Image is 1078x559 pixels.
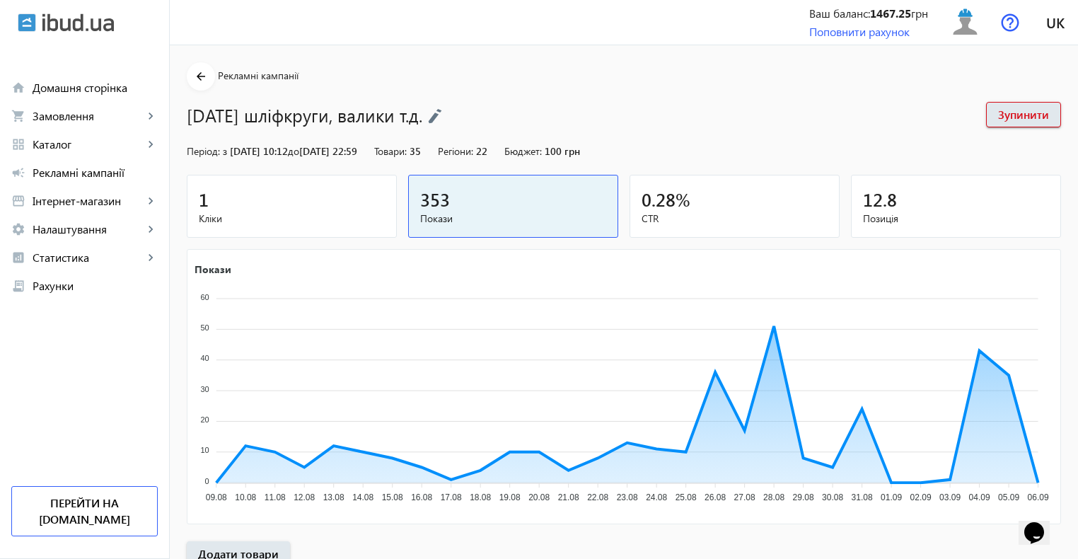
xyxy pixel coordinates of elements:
span: Регіони: [438,144,473,158]
tspan: 31.08 [852,492,873,502]
tspan: 10 [200,446,209,454]
mat-icon: keyboard_arrow_right [144,137,158,151]
mat-icon: arrow_back [192,68,210,86]
span: CTR [642,212,828,226]
b: 1467.25 [870,6,911,21]
tspan: 12.08 [294,492,315,502]
span: Зупинити [998,107,1049,122]
tspan: 10.08 [235,492,256,502]
tspan: 50 [200,323,209,332]
mat-icon: campaign [11,166,25,180]
tspan: 15.08 [382,492,403,502]
tspan: 19.08 [499,492,521,502]
text: Покази [195,262,231,275]
tspan: 60 [200,293,209,301]
tspan: 17.08 [441,492,462,502]
span: 0.28 [642,188,676,211]
tspan: 01.09 [881,492,902,502]
img: user.svg [949,6,981,38]
mat-icon: storefront [11,194,25,208]
span: Рекламні кампанії [218,69,299,82]
span: uk [1046,13,1065,31]
span: Покази [420,212,606,226]
mat-icon: keyboard_arrow_right [144,250,158,265]
img: ibud_text.svg [42,13,114,32]
tspan: 02.09 [910,492,932,502]
span: [DATE] 10:12 [DATE] 22:59 [230,144,357,158]
tspan: 27.08 [734,492,755,502]
tspan: 16.08 [411,492,432,502]
span: Каталог [33,137,144,151]
tspan: 0 [205,477,209,485]
tspan: 11.08 [265,492,286,502]
tspan: 23.08 [617,492,638,502]
img: help.svg [1001,13,1019,32]
tspan: 18.08 [470,492,491,502]
mat-icon: receipt_long [11,279,25,293]
span: Налаштування [33,222,144,236]
span: Статистика [33,250,144,265]
div: Ваш баланс: грн [809,6,928,21]
tspan: 30 [200,385,209,393]
iframe: chat widget [1019,502,1064,545]
tspan: 20.08 [528,492,550,502]
tspan: 30.08 [822,492,843,502]
tspan: 14.08 [352,492,373,502]
span: 22 [476,144,487,158]
mat-icon: analytics [11,250,25,265]
h1: [DATE] шліфкруги, валики т.д. [187,103,972,127]
tspan: 05.09 [998,492,1019,502]
a: Перейти на [DOMAIN_NAME] [11,486,158,536]
span: Період: з [187,144,227,158]
span: Кліки [199,212,385,226]
tspan: 25.08 [676,492,697,502]
span: Рекламні кампанії [33,166,158,180]
tspan: 29.08 [793,492,814,502]
span: Замовлення [33,109,144,123]
a: Поповнити рахунок [809,24,910,39]
span: Позиція [863,212,1049,226]
tspan: 26.08 [705,492,726,502]
mat-icon: keyboard_arrow_right [144,109,158,123]
span: Рахунки [33,279,158,293]
tspan: 21.08 [558,492,579,502]
mat-icon: keyboard_arrow_right [144,194,158,208]
span: % [676,188,690,211]
tspan: 13.08 [323,492,344,502]
span: 1 [199,188,209,211]
button: Зупинити [986,102,1061,127]
span: 100 грн [545,144,580,158]
span: до [288,144,299,158]
tspan: 40 [200,354,209,362]
span: 35 [410,144,421,158]
mat-icon: home [11,81,25,95]
span: Бюджет: [504,144,542,158]
mat-icon: grid_view [11,137,25,151]
span: Інтернет-магазин [33,194,144,208]
span: 12.8 [863,188,897,211]
span: Товари: [374,144,407,158]
tspan: 22.08 [587,492,608,502]
span: Домашня сторінка [33,81,158,95]
tspan: 04.09 [969,492,990,502]
tspan: 24.08 [646,492,667,502]
mat-icon: keyboard_arrow_right [144,222,158,236]
tspan: 09.08 [206,492,227,502]
tspan: 28.08 [763,492,784,502]
img: ibud.svg [18,13,36,32]
tspan: 20 [200,415,209,424]
mat-icon: shopping_cart [11,109,25,123]
tspan: 03.09 [939,492,961,502]
mat-icon: settings [11,222,25,236]
span: 353 [420,188,450,211]
tspan: 06.09 [1028,492,1049,502]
